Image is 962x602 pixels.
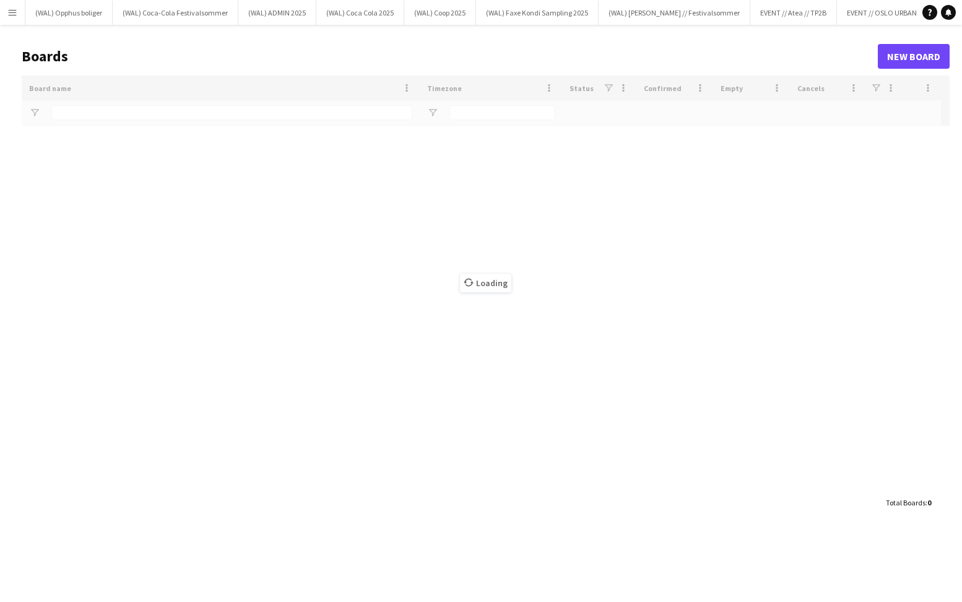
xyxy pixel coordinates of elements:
button: (WAL) Coca-Cola Festivalsommer [113,1,238,25]
button: (WAL) Coca Cola 2025 [316,1,404,25]
h1: Boards [22,47,878,66]
button: (WAL) Coop 2025 [404,1,476,25]
span: 0 [927,498,931,507]
span: Total Boards [886,498,925,507]
a: New Board [878,44,950,69]
button: (WAL) Opphus boliger [25,1,113,25]
div: : [886,491,931,515]
button: EVENT // Atea // TP2B [750,1,837,25]
button: (WAL) [PERSON_NAME] // Festivalsommer [599,1,750,25]
button: (WAL) ADMIN 2025 [238,1,316,25]
button: (WAL) Faxe Kondi Sampling 2025 [476,1,599,25]
button: EVENT // OSLO URBAN WEEK 2025 [837,1,962,25]
span: Loading [460,274,511,292]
